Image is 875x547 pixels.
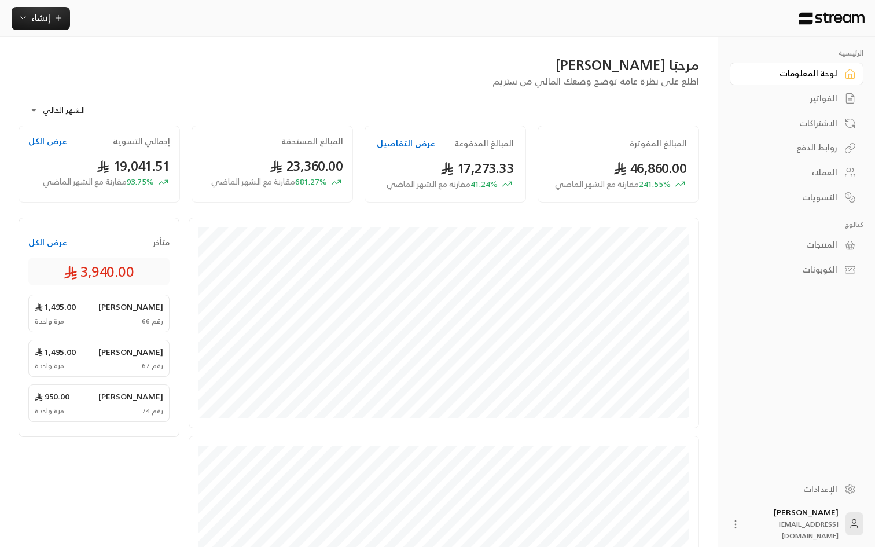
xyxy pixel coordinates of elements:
[730,220,863,229] p: كتالوج
[142,406,163,416] span: رقم 74
[211,176,327,188] span: 681.27 %
[744,483,837,495] div: الإعدادات
[730,234,863,256] a: المنتجات
[377,138,435,149] button: عرض التفاصيل
[113,135,170,147] h2: إجمالي التسوية
[35,406,64,416] span: مرة واحدة
[31,10,50,25] span: إنشاء
[12,7,70,30] button: إنشاء
[43,174,127,189] span: مقارنة مع الشهر الماضي
[35,346,76,358] span: 1,495.00
[630,138,687,149] h2: المبالغ المفوترة
[555,177,639,191] span: مقارنة مع الشهر الماضي
[98,391,163,402] span: [PERSON_NAME]
[97,154,170,178] span: 19,041.51
[35,301,76,313] span: 1,495.00
[24,96,111,126] div: الشهر الحالي
[387,178,498,190] span: 41.24 %
[730,49,863,58] p: الرئيسية
[64,262,134,281] span: 3,940.00
[142,317,163,326] span: رقم 66
[43,176,154,188] span: 93.75 %
[142,361,163,370] span: رقم 67
[440,156,514,180] span: 17,273.33
[730,161,863,184] a: العملاء
[730,186,863,208] a: التسويات
[153,237,170,248] span: متأخر
[211,174,295,189] span: مقارنة مع الشهر الماضي
[281,135,343,147] h2: المبالغ المستحقة
[555,178,671,190] span: 241.55 %
[730,112,863,134] a: الاشتراكات
[35,317,64,326] span: مرة واحدة
[744,239,837,251] div: المنتجات
[270,154,343,178] span: 23,360.00
[613,156,687,180] span: 46,860.00
[454,138,514,149] h2: المبالغ المدفوعة
[19,56,699,74] div: مرحبًا [PERSON_NAME]
[744,68,837,79] div: لوحة المعلومات
[744,142,837,153] div: روابط الدفع
[744,192,837,203] div: التسويات
[35,361,64,370] span: مرة واحدة
[730,478,863,500] a: الإعدادات
[730,137,863,159] a: روابط الدفع
[98,301,163,313] span: [PERSON_NAME]
[98,346,163,358] span: [PERSON_NAME]
[744,93,837,104] div: الفواتير
[28,135,67,147] button: عرض الكل
[730,63,863,85] a: لوحة المعلومات
[492,73,699,89] span: اطلع على نظرة عامة توضح وضعك المالي من ستريم
[730,87,863,110] a: الفواتير
[744,264,837,276] div: الكوبونات
[387,177,470,191] span: مقارنة مع الشهر الماضي
[748,506,839,541] div: [PERSON_NAME]
[28,237,67,248] button: عرض الكل
[779,518,839,542] span: [EMAIL_ADDRESS][DOMAIN_NAME]
[730,259,863,281] a: الكوبونات
[35,391,69,402] span: 950.00
[798,12,866,25] img: Logo
[744,118,837,129] div: الاشتراكات
[744,167,837,178] div: العملاء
